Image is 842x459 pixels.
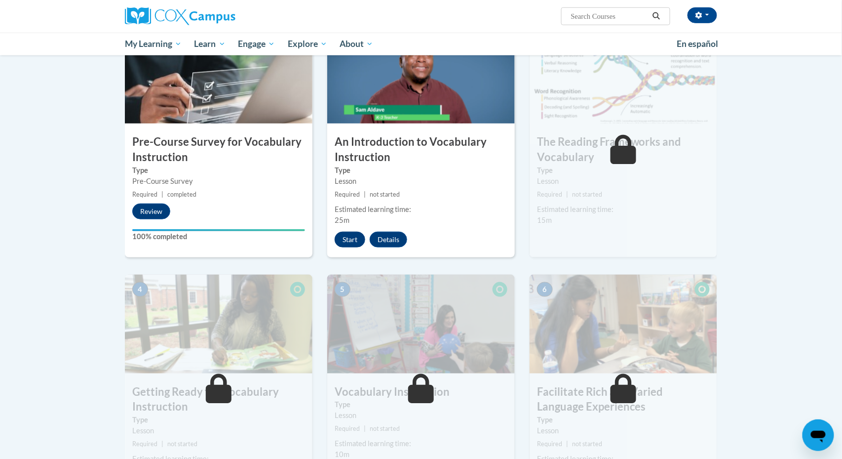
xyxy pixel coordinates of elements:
iframe: Button to launch messaging window [803,419,834,451]
span: Required [132,191,157,198]
a: Explore [281,33,334,55]
a: Engage [231,33,281,55]
span: | [364,191,366,198]
span: 4 [132,282,148,297]
div: Pre-Course Survey [132,176,305,187]
span: Required [335,191,360,198]
div: Estimated learning time: [335,439,507,450]
a: Learn [188,33,232,55]
span: completed [167,191,196,198]
div: Your progress [132,229,305,231]
span: Learn [194,38,226,50]
span: not started [370,425,400,433]
span: not started [370,191,400,198]
button: Account Settings [688,7,717,23]
span: | [161,441,163,448]
div: Lesson [335,411,507,421]
a: My Learning [118,33,188,55]
span: En español [677,39,718,49]
span: 25m [335,216,349,224]
div: Estimated learning time: [335,204,507,215]
span: About [340,38,373,50]
span: not started [572,441,602,448]
span: | [161,191,163,198]
img: Course Image [125,275,312,374]
span: not started [167,441,197,448]
a: Cox Campus [125,7,312,25]
span: My Learning [125,38,182,50]
h3: Getting Ready for Vocabulary Instruction [125,384,312,415]
span: 15m [537,216,552,224]
span: Required [537,191,562,198]
div: Estimated learning time: [537,204,710,215]
label: 100% completed [132,231,305,242]
img: Course Image [530,25,717,124]
label: Type [537,415,710,426]
button: Details [370,232,407,248]
h3: Facilitate Rich and Varied Language Experiences [530,384,717,415]
label: Type [335,400,507,411]
span: Engage [238,38,275,50]
span: Explore [288,38,327,50]
a: About [334,33,380,55]
span: 6 [537,282,553,297]
h3: Pre-Course Survey for Vocabulary Instruction [125,134,312,165]
button: Start [335,232,365,248]
h3: The Reading Frameworks and Vocabulary [530,134,717,165]
h3: An Introduction to Vocabulary Instruction [327,134,515,165]
span: 10m [335,451,349,459]
button: Review [132,204,170,219]
img: Course Image [327,25,515,124]
span: not started [572,191,602,198]
span: | [566,191,568,198]
img: Cox Campus [125,7,235,25]
div: Lesson [132,426,305,437]
label: Type [132,415,305,426]
label: Type [335,165,507,176]
label: Type [537,165,710,176]
a: En español [670,34,725,54]
div: Lesson [335,176,507,187]
span: Required [335,425,360,433]
input: Search Courses [570,10,649,22]
div: Lesson [537,176,710,187]
button: Search [649,10,664,22]
span: | [566,441,568,448]
label: Type [132,165,305,176]
div: Lesson [537,426,710,437]
span: 5 [335,282,350,297]
span: Required [132,441,157,448]
img: Course Image [125,25,312,124]
div: Main menu [110,33,732,55]
span: Required [537,441,562,448]
h3: Vocabulary Instruction [327,384,515,400]
img: Course Image [327,275,515,374]
img: Course Image [530,275,717,374]
span: | [364,425,366,433]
